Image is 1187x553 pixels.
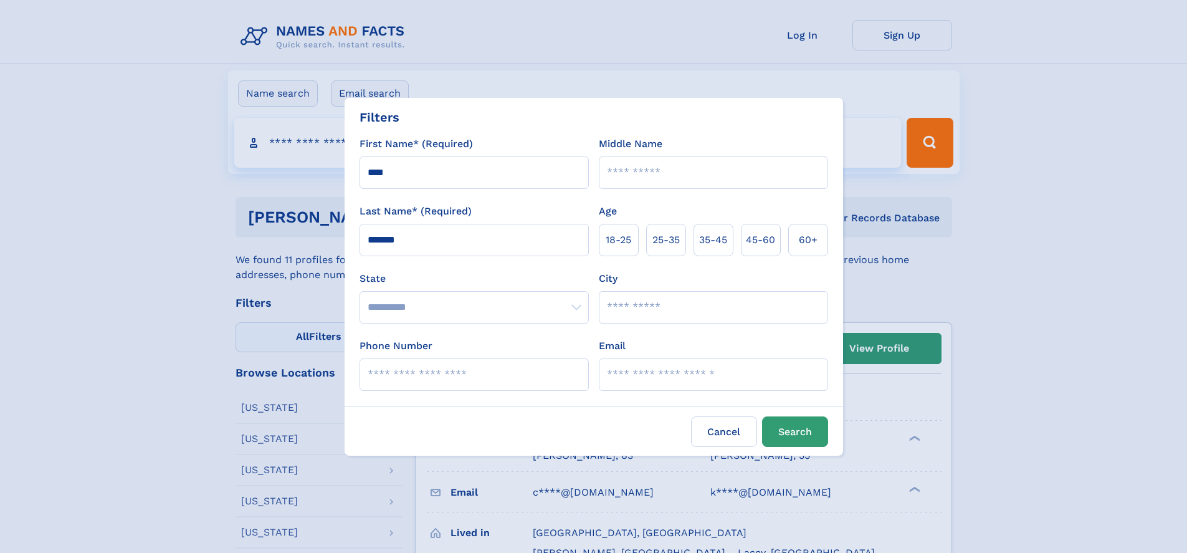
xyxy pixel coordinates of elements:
[599,137,662,151] label: Middle Name
[699,233,727,248] span: 35‑45
[360,271,589,286] label: State
[599,204,617,219] label: Age
[360,137,473,151] label: First Name* (Required)
[599,339,626,353] label: Email
[652,233,680,248] span: 25‑35
[360,204,472,219] label: Last Name* (Required)
[691,416,757,447] label: Cancel
[762,416,828,447] button: Search
[746,233,775,248] span: 45‑60
[360,339,432,353] label: Phone Number
[606,233,631,248] span: 18‑25
[360,108,399,127] div: Filters
[599,271,617,286] label: City
[799,233,818,248] span: 60+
